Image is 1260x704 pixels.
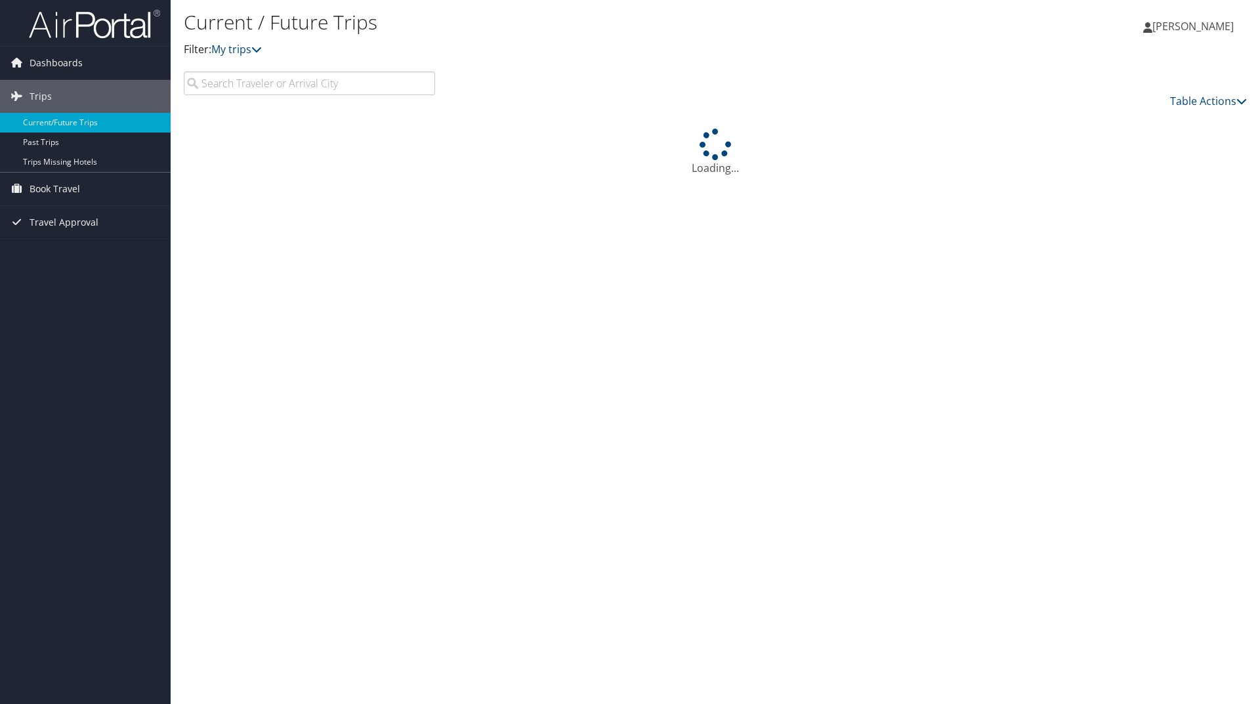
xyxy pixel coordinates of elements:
[184,41,892,58] p: Filter:
[1143,7,1247,46] a: [PERSON_NAME]
[1170,94,1247,108] a: Table Actions
[184,9,892,36] h1: Current / Future Trips
[30,206,98,239] span: Travel Approval
[184,72,435,95] input: Search Traveler or Arrival City
[30,80,52,113] span: Trips
[30,173,80,205] span: Book Travel
[184,129,1247,176] div: Loading...
[29,9,160,39] img: airportal-logo.png
[211,42,262,56] a: My trips
[30,47,83,79] span: Dashboards
[1152,19,1234,33] span: [PERSON_NAME]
